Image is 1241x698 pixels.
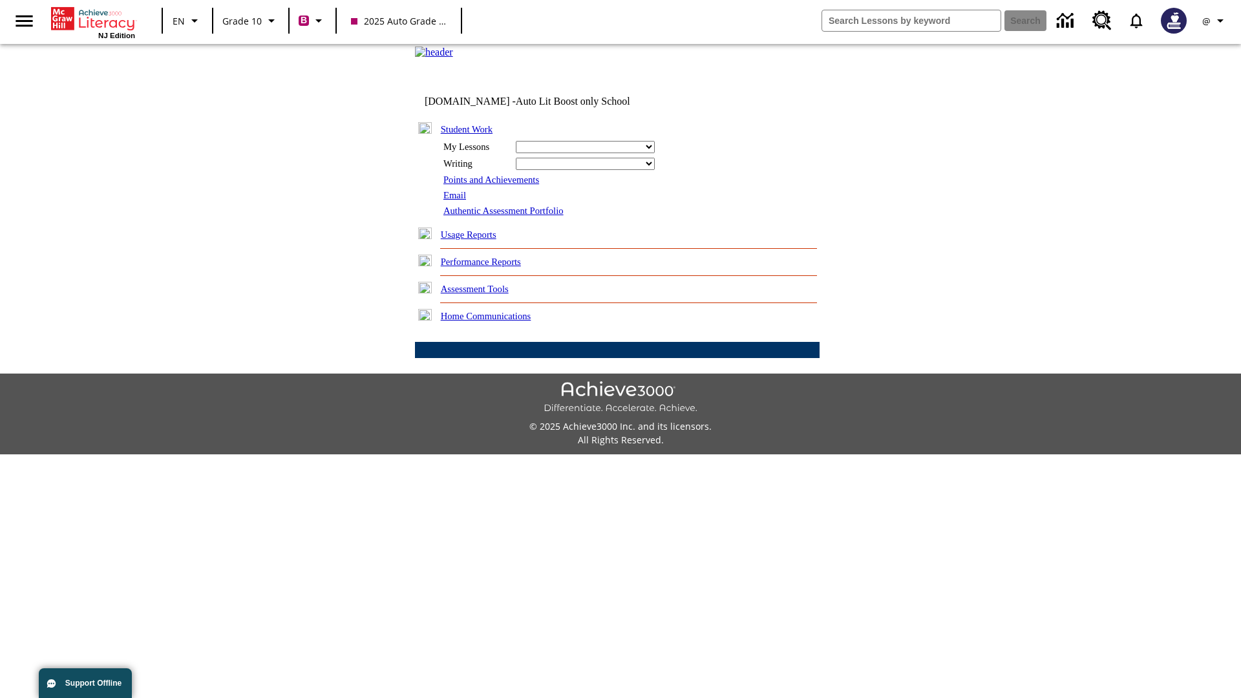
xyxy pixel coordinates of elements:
a: Home Communications [441,311,531,321]
div: Home [51,5,135,39]
a: Data Center [1049,3,1085,39]
span: NJ Edition [98,32,135,39]
img: Avatar [1161,8,1187,34]
img: header [415,47,453,58]
td: [DOMAIN_NAME] - [425,96,663,107]
nobr: Auto Lit Boost only School [516,96,630,107]
span: EN [173,14,185,28]
a: Points and Achievements [443,174,539,185]
a: Assessment Tools [441,284,509,294]
a: Resource Center, Will open in new tab [1085,3,1119,38]
a: Notifications [1119,4,1153,37]
span: Support Offline [65,679,122,688]
span: @ [1202,14,1211,28]
span: 2025 Auto Grade 10 [351,14,447,28]
button: Support Offline [39,668,132,698]
button: Open side menu [5,2,43,40]
img: plus.gif [418,282,432,293]
input: search field [822,10,1001,31]
button: Language: EN, Select a language [167,9,208,32]
button: Select a new avatar [1153,4,1194,37]
button: Grade: Grade 10, Select a grade [217,9,284,32]
span: B [301,12,307,28]
span: Grade 10 [222,14,262,28]
a: Usage Reports [441,229,496,240]
a: Performance Reports [441,257,521,267]
img: plus.gif [418,227,432,239]
a: Student Work [441,124,493,134]
div: My Lessons [443,142,508,153]
div: Writing [443,158,508,169]
img: Achieve3000 Differentiate Accelerate Achieve [544,381,697,414]
a: Email [443,190,466,200]
img: plus.gif [418,309,432,321]
button: Boost Class color is violet red. Change class color [293,9,332,32]
button: Profile/Settings [1194,9,1236,32]
a: Authentic Assessment Portfolio [443,206,564,216]
img: minus.gif [418,122,432,134]
img: plus.gif [418,255,432,266]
